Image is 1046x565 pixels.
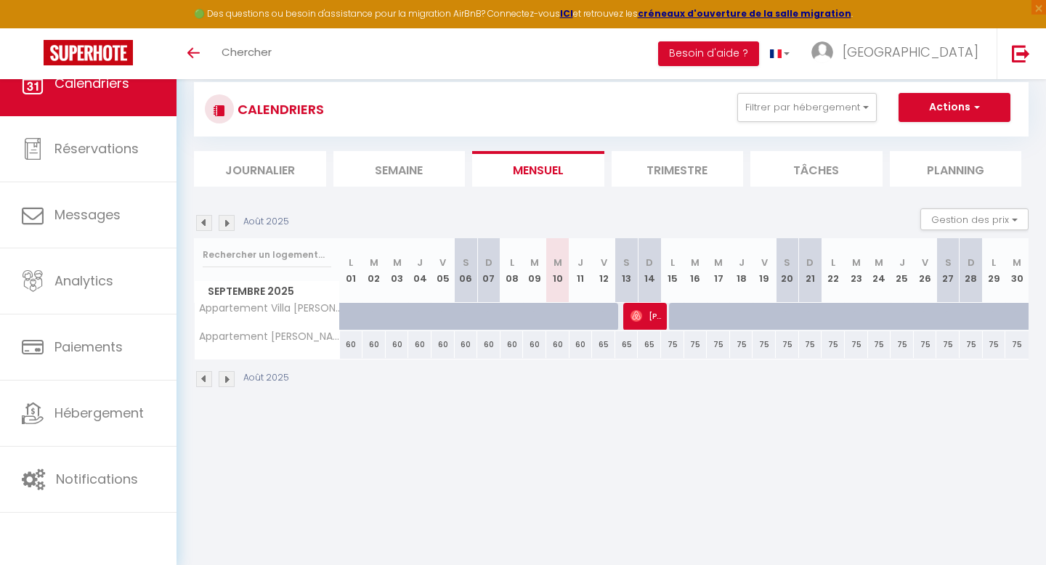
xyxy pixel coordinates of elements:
span: Calendriers [54,74,129,92]
abbr: V [761,256,768,269]
th: 06 [455,238,478,303]
th: 05 [431,238,455,303]
abbr: V [922,256,928,269]
abbr: J [417,256,423,269]
div: 75 [845,331,868,358]
a: ICI [560,7,573,20]
img: ... [811,41,833,63]
th: 15 [661,238,684,303]
div: 65 [638,331,661,358]
span: Réservations [54,139,139,158]
abbr: L [349,256,353,269]
button: Filtrer par hébergement [737,93,877,122]
abbr: V [601,256,607,269]
div: 60 [362,331,386,358]
div: 75 [960,331,983,358]
abbr: D [646,256,653,269]
abbr: D [806,256,814,269]
a: ... [GEOGRAPHIC_DATA] [800,28,997,79]
th: 08 [500,238,524,303]
th: 20 [776,238,799,303]
th: 24 [868,238,891,303]
span: Paiements [54,338,123,356]
abbr: D [968,256,975,269]
th: 17 [707,238,730,303]
abbr: V [439,256,446,269]
div: 60 [340,331,363,358]
th: 02 [362,238,386,303]
abbr: M [691,256,700,269]
div: 75 [822,331,845,358]
abbr: S [784,256,790,269]
span: [GEOGRAPHIC_DATA] [843,43,978,61]
p: Août 2025 [243,215,289,229]
abbr: M [875,256,883,269]
div: 60 [500,331,524,358]
div: 75 [983,331,1006,358]
th: 29 [983,238,1006,303]
a: Chercher [211,28,283,79]
a: créneaux d'ouverture de la salle migration [638,7,851,20]
abbr: S [945,256,952,269]
div: 60 [523,331,546,358]
th: 30 [1005,238,1029,303]
th: 28 [960,238,983,303]
th: 03 [386,238,409,303]
div: 75 [776,331,799,358]
div: 60 [386,331,409,358]
span: Appartement [PERSON_NAME] cœur de Vichy [197,331,342,342]
span: [PERSON_NAME] [631,302,662,330]
div: 60 [431,331,455,358]
span: Septembre 2025 [195,281,339,302]
abbr: M [393,256,402,269]
li: Planning [890,151,1022,187]
div: 75 [707,331,730,358]
div: 75 [661,331,684,358]
abbr: M [1013,256,1021,269]
li: Journalier [194,151,326,187]
div: 75 [730,331,753,358]
input: Rechercher un logement... [203,242,331,268]
div: 75 [868,331,891,358]
p: Août 2025 [243,371,289,385]
div: 75 [891,331,914,358]
li: Semaine [333,151,466,187]
span: Analytics [54,272,113,290]
abbr: M [370,256,378,269]
th: 12 [592,238,615,303]
abbr: L [510,256,514,269]
th: 16 [684,238,708,303]
abbr: L [831,256,835,269]
div: 65 [615,331,638,358]
div: 65 [592,331,615,358]
abbr: S [463,256,469,269]
abbr: L [670,256,675,269]
abbr: M [554,256,562,269]
th: 09 [523,238,546,303]
img: logout [1012,44,1030,62]
div: 60 [546,331,569,358]
th: 18 [730,238,753,303]
th: 11 [569,238,593,303]
th: 22 [822,238,845,303]
li: Mensuel [472,151,604,187]
div: 60 [569,331,593,358]
div: 75 [914,331,937,358]
div: 60 [477,331,500,358]
span: Chercher [222,44,272,60]
th: 07 [477,238,500,303]
abbr: J [739,256,745,269]
abbr: S [623,256,630,269]
div: 60 [455,331,478,358]
button: Gestion des prix [920,208,1029,230]
abbr: M [714,256,723,269]
div: 75 [684,331,708,358]
span: Appartement Villa [PERSON_NAME] [197,303,342,314]
img: Super Booking [44,40,133,65]
th: 27 [936,238,960,303]
th: 10 [546,238,569,303]
abbr: M [852,256,861,269]
div: 75 [753,331,776,358]
th: 13 [615,238,638,303]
